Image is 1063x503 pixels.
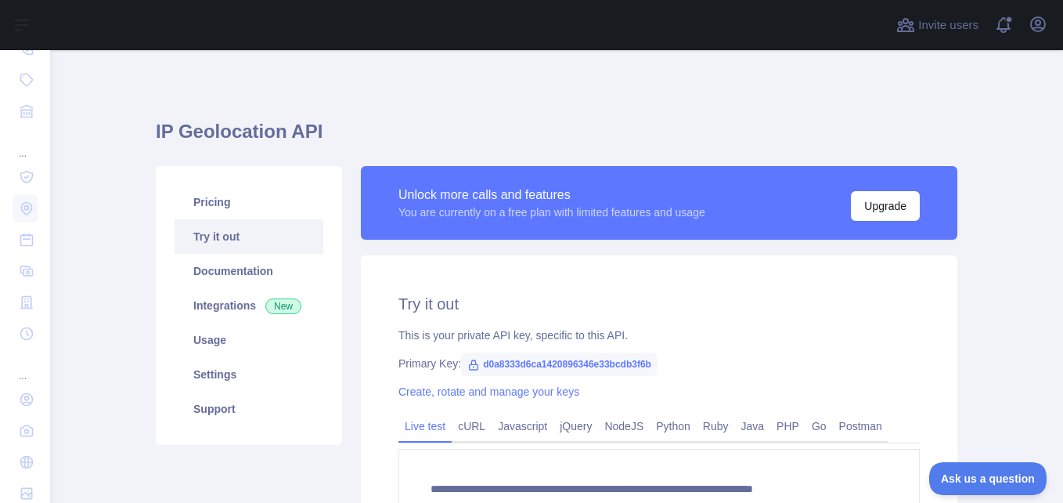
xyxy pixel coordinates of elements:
a: Pricing [175,185,323,219]
div: ... [13,351,38,382]
a: Python [650,414,697,439]
button: Upgrade [851,191,920,221]
span: Invite users [918,16,978,34]
a: Javascript [492,414,553,439]
a: Ruby [697,414,735,439]
a: NodeJS [598,414,650,439]
a: jQuery [553,414,598,439]
a: Settings [175,357,323,392]
h2: Try it out [398,293,920,315]
a: Support [175,392,323,426]
a: Java [735,414,771,439]
button: Invite users [893,13,982,38]
div: Unlock more calls and features [398,186,705,204]
div: ... [13,128,38,160]
div: This is your private API key, specific to this API. [398,327,920,343]
h1: IP Geolocation API [156,119,957,157]
iframe: Toggle Customer Support [929,462,1047,495]
a: PHP [770,414,805,439]
span: New [265,299,301,314]
a: Postman [833,414,888,439]
a: Usage [175,323,323,357]
a: Live test [398,414,452,439]
div: Primary Key: [398,356,920,371]
a: Go [805,414,833,439]
a: Integrations New [175,288,323,323]
a: Try it out [175,219,323,254]
a: cURL [452,414,492,439]
a: Documentation [175,254,323,288]
div: You are currently on a free plan with limited features and usage [398,204,705,220]
span: d0a8333d6ca1420896346e33bcdb3f6b [461,353,658,376]
a: Create, rotate and manage your keys [398,385,579,398]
